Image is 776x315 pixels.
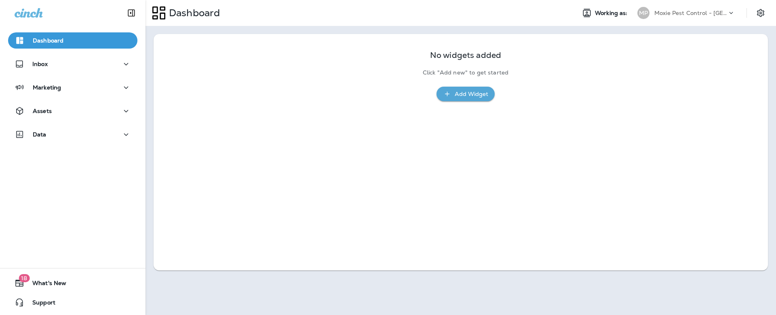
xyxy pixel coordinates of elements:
[436,87,495,102] button: Add Widget
[8,103,137,119] button: Assets
[32,61,48,67] p: Inbox
[24,280,66,289] span: What's New
[19,274,30,282] span: 18
[595,10,629,17] span: Working as:
[8,126,137,143] button: Data
[8,56,137,72] button: Inbox
[8,79,137,96] button: Marketing
[654,10,727,16] p: Moxie Pest Control - [GEOGRAPHIC_DATA]
[33,131,46,138] p: Data
[24,299,55,309] span: Support
[33,108,52,114] p: Assets
[33,37,63,44] p: Dashboard
[8,32,137,49] button: Dashboard
[637,7,649,19] div: MP
[430,52,501,59] p: No widgets added
[753,6,768,20] button: Settings
[33,84,61,91] p: Marketing
[120,5,143,21] button: Collapse Sidebar
[423,69,508,76] p: Click "Add new" to get started
[8,275,137,291] button: 18What's New
[166,7,220,19] p: Dashboard
[8,294,137,311] button: Support
[455,89,488,99] div: Add Widget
